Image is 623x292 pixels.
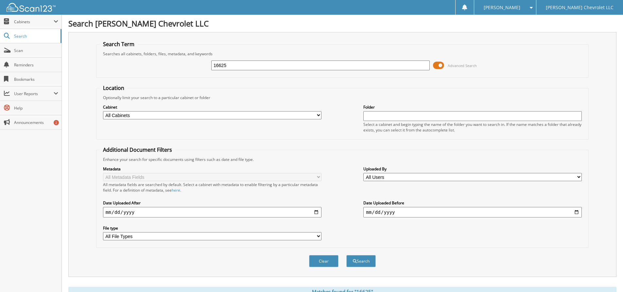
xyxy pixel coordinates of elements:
div: Select a cabinet and begin typing the name of the folder you want to search in. If the name match... [363,122,582,133]
span: Search [14,33,57,39]
input: start [103,207,321,217]
label: Metadata [103,166,321,172]
span: Announcements [14,120,58,125]
legend: Search Term [100,41,138,48]
button: Clear [309,255,338,267]
label: Folder [363,104,582,110]
div: Optionally limit your search to a particular cabinet or folder [100,95,585,100]
img: scan123-logo-white.svg [7,3,56,12]
span: Bookmarks [14,77,58,82]
legend: Additional Document Filters [100,146,175,153]
label: File type [103,225,321,231]
span: Scan [14,48,58,53]
span: [PERSON_NAME] [484,6,520,9]
label: Date Uploaded After [103,200,321,206]
label: Cabinet [103,104,321,110]
span: Cabinets [14,19,54,25]
div: All metadata fields are searched by default. Select a cabinet with metadata to enable filtering b... [103,182,321,193]
a: here [172,187,180,193]
div: 2 [54,120,59,125]
span: Help [14,105,58,111]
legend: Location [100,84,128,92]
button: Search [346,255,376,267]
label: Uploaded By [363,166,582,172]
span: Reminders [14,62,58,68]
div: Searches all cabinets, folders, files, metadata, and keywords [100,51,585,57]
span: User Reports [14,91,54,96]
div: Enhance your search for specific documents using filters such as date and file type. [100,157,585,162]
span: Advanced Search [448,63,477,68]
input: end [363,207,582,217]
h1: Search [PERSON_NAME] Chevrolet LLC [68,18,616,29]
label: Date Uploaded Before [363,200,582,206]
span: [PERSON_NAME] Chevrolet LLC [546,6,614,9]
